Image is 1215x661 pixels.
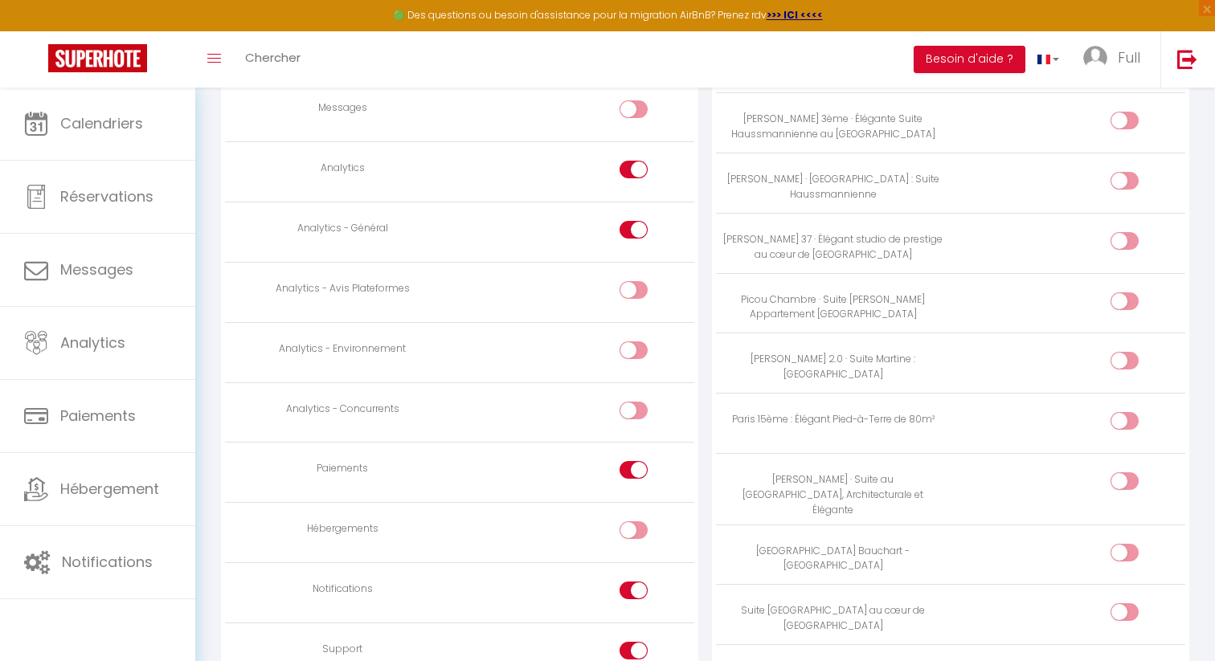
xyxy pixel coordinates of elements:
[231,281,453,296] div: Analytics - Avis Plateformes
[231,341,453,357] div: Analytics - Environnement
[60,259,133,279] span: Messages
[233,31,313,88] a: Chercher
[60,186,153,206] span: Réservations
[231,581,453,597] div: Notifications
[231,642,453,657] div: Support
[722,412,944,427] div: Paris 15ème : Élégant Pied-à-Terre de 80m²
[1071,31,1160,88] a: ... Full
[722,112,944,142] div: [PERSON_NAME] 3ème · Élégante Suite Haussmannienne au [GEOGRAPHIC_DATA]
[62,552,153,572] span: Notifications
[1177,49,1197,69] img: logout
[722,352,944,382] div: [PERSON_NAME] 2.0 · Suite Martine : [GEOGRAPHIC_DATA]
[722,232,944,263] div: [PERSON_NAME] 37 · Élégant studio de prestige au cœur de [GEOGRAPHIC_DATA]
[48,44,147,72] img: Super Booking
[722,544,944,574] div: [GEOGRAPHIC_DATA] Bauchart - [GEOGRAPHIC_DATA]
[231,161,453,176] div: Analytics
[245,49,301,66] span: Chercher
[231,402,453,417] div: Analytics - Concurrents
[60,479,159,499] span: Hébergement
[722,292,944,323] div: Picou Chambre · Suite [PERSON_NAME] Appartement [GEOGRAPHIC_DATA]
[722,603,944,634] div: Suite [GEOGRAPHIC_DATA] au cœur de [GEOGRAPHIC_DATA]
[914,46,1025,73] button: Besoin d'aide ?
[722,472,944,518] div: [PERSON_NAME] · Suite au [GEOGRAPHIC_DATA], Architecturale et Élégante
[60,113,143,133] span: Calendriers
[767,8,823,22] a: >>> ICI <<<<
[60,333,125,353] span: Analytics
[60,406,136,426] span: Paiements
[1118,47,1140,67] span: Full
[231,221,453,236] div: Analytics - Général
[231,521,453,537] div: Hébergements
[231,100,453,116] div: Messages
[1083,46,1107,70] img: ...
[231,461,453,476] div: Paiements
[722,172,944,202] div: [PERSON_NAME] · [GEOGRAPHIC_DATA] : Suite Haussmannienne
